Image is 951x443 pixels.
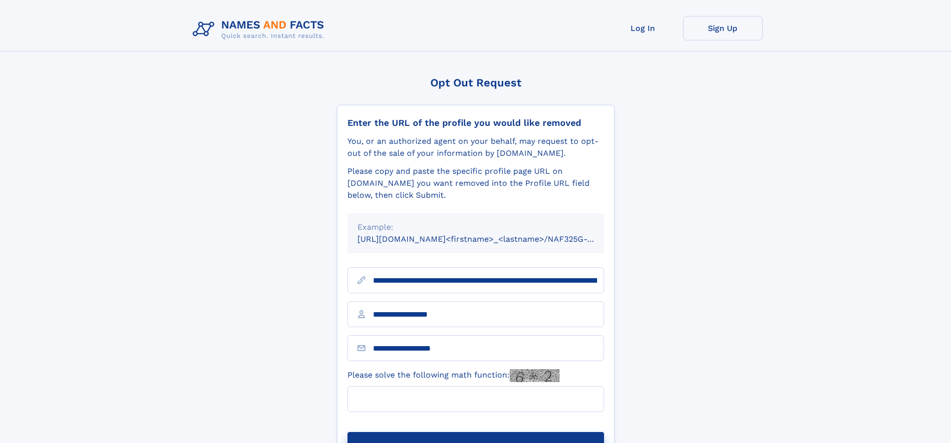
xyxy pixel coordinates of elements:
a: Sign Up [683,16,763,40]
div: Example: [357,221,594,233]
div: Please copy and paste the specific profile page URL on [DOMAIN_NAME] you want removed into the Pr... [347,165,604,201]
img: Logo Names and Facts [189,16,332,43]
label: Please solve the following math function: [347,369,560,382]
small: [URL][DOMAIN_NAME]<firstname>_<lastname>/NAF325G-xxxxxxxx [357,234,623,244]
div: Opt Out Request [337,76,615,89]
div: Enter the URL of the profile you would like removed [347,117,604,128]
a: Log In [603,16,683,40]
div: You, or an authorized agent on your behalf, may request to opt-out of the sale of your informatio... [347,135,604,159]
